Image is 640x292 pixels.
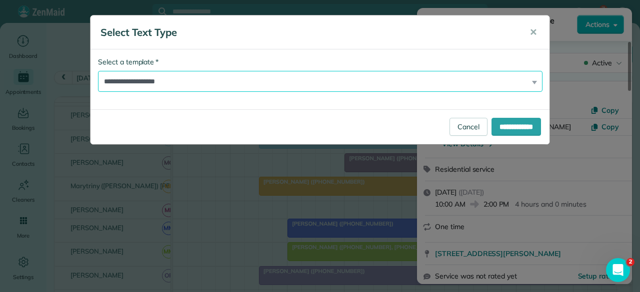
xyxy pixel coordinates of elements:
a: Cancel [449,118,487,136]
iframe: Intercom live chat [606,258,630,282]
h5: Select Text Type [100,25,515,39]
span: ✕ [529,26,537,38]
label: Select a template [98,57,158,67]
span: 2 [626,258,634,266]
